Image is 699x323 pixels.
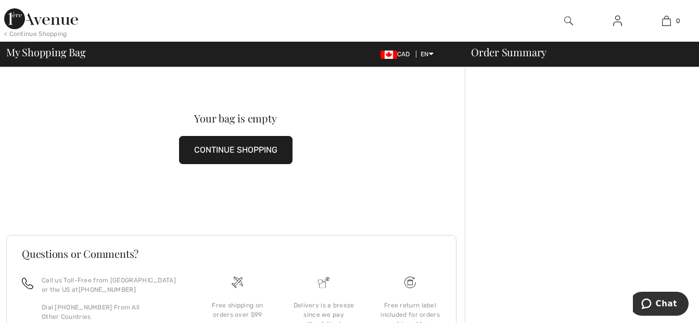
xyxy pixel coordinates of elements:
[22,278,33,289] img: call
[6,47,86,57] span: My Shopping Bag
[318,277,329,288] img: Delivery is a breeze since we pay the duties!
[22,249,441,259] h3: Questions or Comments?
[179,136,293,164] button: CONTINUE SHOPPING
[421,51,434,58] span: EN
[380,51,397,59] img: Canadian Dollar
[459,47,693,57] div: Order Summary
[380,51,414,58] span: CAD
[642,15,690,27] a: 0
[404,277,416,288] img: Free shipping on orders over $99
[633,292,689,318] iframe: Opens a widget where you can chat to one of our agents
[42,276,182,294] p: Call us Toll-Free from [GEOGRAPHIC_DATA] or the US at
[676,16,680,26] span: 0
[613,15,622,27] img: My Info
[42,303,182,321] p: Dial [PHONE_NUMBER] From All Other Countries
[4,29,67,39] div: < Continue Shopping
[564,15,573,27] img: search the website
[662,15,671,27] img: My Bag
[605,15,630,28] a: Sign In
[29,113,442,123] div: Your bag is empty
[79,286,136,293] a: [PHONE_NUMBER]
[202,301,272,319] div: Free shipping on orders over $99
[4,8,78,29] img: 1ère Avenue
[232,277,243,288] img: Free shipping on orders over $99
